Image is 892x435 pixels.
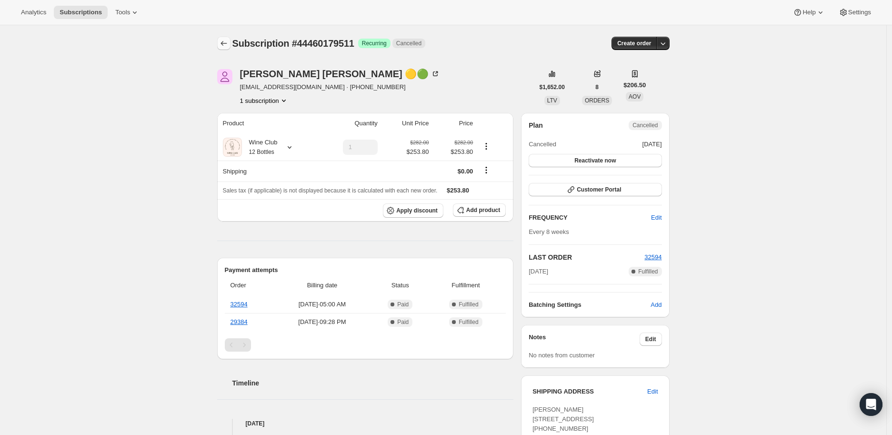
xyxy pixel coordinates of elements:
span: 8 [595,83,599,91]
span: Edit [645,335,656,343]
span: Reactivate now [574,157,616,164]
span: Fulfilled [638,268,658,275]
span: [EMAIL_ADDRESS][DOMAIN_NAME] · [PHONE_NUMBER] [240,82,441,92]
button: Add [645,297,667,313]
a: 32594 [231,301,248,308]
small: $282.00 [410,140,429,145]
h2: Plan [529,121,543,130]
span: $206.50 [623,81,646,90]
span: Create order [617,40,651,47]
span: $253.80 [434,147,473,157]
th: Order [225,275,273,296]
th: Unit Price [381,113,432,134]
span: $1,652.00 [540,83,565,91]
span: Adrienne Ruzicka 🟡🟢 [217,69,232,84]
span: Status [375,281,426,290]
th: Price [431,113,476,134]
h4: [DATE] [217,419,514,428]
span: Edit [647,387,658,396]
h3: Notes [529,333,640,346]
button: Analytics [15,6,52,19]
span: Subscription #44460179511 [232,38,354,49]
th: Product [217,113,317,134]
img: product img [223,138,242,157]
button: 8 [590,81,604,94]
div: Open Intercom Messenger [860,393,882,416]
div: [PERSON_NAME] [PERSON_NAME] 🟡🟢 [240,69,441,79]
button: 32594 [644,253,661,262]
small: $282.00 [454,140,473,145]
span: Help [802,9,815,16]
button: Subscriptions [217,37,231,50]
th: Quantity [317,113,381,134]
span: [DATE] · 05:00 AM [275,300,369,309]
span: $253.80 [447,187,469,194]
h2: Payment attempts [225,265,506,275]
button: Edit [645,210,667,225]
button: Tools [110,6,145,19]
a: 32594 [644,253,661,261]
span: Settings [848,9,871,16]
a: 29384 [231,318,248,325]
button: Product actions [479,141,494,152]
button: Edit [641,384,663,399]
span: Subscriptions [60,9,102,16]
span: Cancelled [396,40,421,47]
span: Recurring [362,40,387,47]
span: [DATE] · 09:28 PM [275,317,369,327]
button: Create order [611,37,657,50]
h2: LAST ORDER [529,253,644,262]
span: LTV [547,97,557,104]
span: Cancelled [632,121,658,129]
h6: Batching Settings [529,300,651,310]
span: AOV [629,93,641,100]
button: Reactivate now [529,154,661,167]
span: No notes from customer [529,352,595,359]
button: Product actions [240,96,289,105]
span: Fulfillment [431,281,500,290]
span: $253.80 [406,147,429,157]
span: Paid [397,301,409,308]
span: [DATE] [529,267,548,276]
h3: SHIPPING ADDRESS [532,387,647,396]
span: Apply discount [396,207,438,214]
button: Shipping actions [479,165,494,175]
span: [DATE] [642,140,662,149]
th: Shipping [217,161,317,182]
span: Every 8 weeks [529,228,569,235]
span: Fulfilled [459,318,478,326]
span: Customer Portal [577,186,621,193]
span: Add [651,300,661,310]
span: Analytics [21,9,46,16]
button: Customer Portal [529,183,661,196]
h2: FREQUENCY [529,213,651,223]
button: Help [787,6,831,19]
span: Tools [115,9,130,16]
div: Wine Club [242,138,278,157]
button: Add product [453,203,506,217]
span: Add product [466,206,500,214]
span: Billing date [275,281,369,290]
span: Sales tax (if applicable) is not displayed because it is calculated with each new order. [223,187,438,194]
span: $0.00 [458,168,473,175]
button: Apply discount [383,203,443,218]
span: ORDERS [585,97,609,104]
span: Cancelled [529,140,556,149]
span: [PERSON_NAME] [STREET_ADDRESS] [PHONE_NUMBER] [532,406,594,432]
button: Settings [833,6,877,19]
button: Subscriptions [54,6,108,19]
nav: Pagination [225,338,506,352]
h2: Timeline [232,378,514,388]
small: 12 Bottles [249,149,274,155]
span: Paid [397,318,409,326]
button: $1,652.00 [534,81,571,94]
span: Fulfilled [459,301,478,308]
span: Edit [651,213,661,223]
button: Edit [640,333,662,346]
